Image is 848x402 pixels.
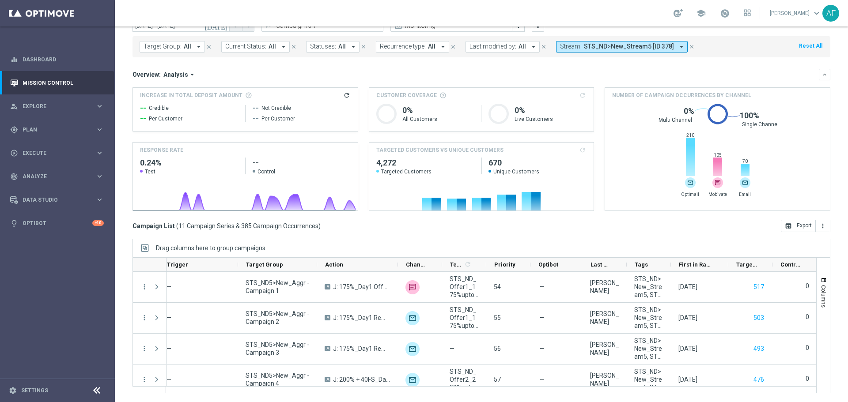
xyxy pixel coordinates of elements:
[685,177,696,188] div: Optimail
[806,313,809,321] label: 0
[195,43,203,51] i: arrow_drop_down
[10,126,104,133] div: gps_fixed Plan keyboard_arrow_right
[819,222,826,229] i: more_vert
[205,42,213,52] button: close
[439,43,447,51] i: arrow_drop_down
[325,284,330,289] span: A
[590,279,619,295] div: Elaine Pillay
[806,344,809,352] label: 0
[785,222,792,229] i: open_in_browser
[635,261,648,268] span: Tags
[55,303,817,334] div: Press SPACE to select this row.
[269,43,276,50] span: All
[494,314,501,321] span: 55
[494,261,515,268] span: Priority
[466,41,540,53] button: Last modified by: All arrow_drop_down
[188,71,196,79] i: arrow_drop_down
[10,173,18,180] i: track_changes
[469,43,516,50] span: Last modified by:
[463,259,471,269] span: Calculate column
[519,43,526,50] span: All
[678,192,702,197] span: Optimail
[781,220,816,232] button: open_in_browser Export
[822,5,839,22] div: AF
[261,105,291,112] span: Not Credible
[333,283,390,291] span: J: 175%_Day1 Offer_SMS
[21,388,48,393] a: Settings
[556,41,688,53] button: Stream: STS_ND>New_Stream5 [ID 378] arrow_drop_down
[10,103,104,110] div: person_search Explore keyboard_arrow_right
[376,158,474,168] h2: 4,272
[10,220,104,227] button: lightbulb Optibot +10
[515,116,587,123] p: Live Customers
[133,364,167,395] div: Press SPACE to select this row.
[140,103,146,113] span: --
[678,345,697,353] div: 28 Jul 2025, Monday
[55,272,817,303] div: Press SPACE to select this row.
[176,222,178,230] span: (
[590,310,619,326] div: Elaine Pillay
[10,126,95,134] div: Plan
[449,42,457,52] button: close
[540,345,545,353] span: —
[360,42,367,52] button: close
[740,110,759,121] span: 100%
[325,315,330,320] span: A
[540,283,545,291] span: —
[584,43,674,50] span: STS_ND>New_Stream5 [ID 378]
[184,43,191,50] span: Deposit Abandonment with Attempt - WWN Duplicate WWN_Newsletter(All)_WebPush JPJ>WWN_Xmailer_20FS...
[163,71,188,79] span: Analysis
[753,312,765,323] button: 503
[55,364,817,395] div: Press SPACE to select this row.
[221,41,290,53] button: Current Status: All arrow_drop_down
[450,306,479,330] span: STS_ND_Offer1_175%upto2000_Extended-Day6
[132,71,161,79] h3: Overview:
[132,222,321,230] h3: Campaign List
[10,173,104,180] button: track_changes Analyze keyboard_arrow_right
[246,310,310,326] span: STS_ND5>New_Aggr - Campaign 2
[740,158,750,164] span: 70
[23,71,104,94] a: Mission Control
[140,345,148,353] button: more_vert
[95,125,104,134] i: keyboard_arrow_right
[167,283,171,290] span: —
[591,261,612,268] span: Last Modified By
[10,126,18,134] i: gps_fixed
[140,376,148,383] button: more_vert
[819,69,830,80] button: keyboard_arrow_down
[23,104,95,109] span: Explore
[798,41,823,51] button: Reset All
[820,285,827,308] span: Columns
[23,197,95,203] span: Data Studio
[133,303,167,334] div: Press SPACE to select this row.
[540,314,545,322] span: —
[376,146,503,154] h4: TARGETED CUSTOMERS VS UNIQUE CUSTOMERS
[10,149,95,157] div: Execute
[450,368,479,391] span: STS_ND_Offer2_200%upto500+40FS-Day10
[806,375,809,383] label: 0
[290,42,298,52] button: close
[10,56,18,64] i: equalizer
[95,149,104,157] i: keyboard_arrow_right
[530,43,538,51] i: arrow_drop_down
[246,341,310,357] span: STS_ND5>New_Aggr - Campaign 3
[688,42,696,52] button: close
[428,43,435,50] span: All
[464,261,471,268] i: refresh
[10,211,104,235] div: Optibot
[149,115,182,122] span: Per Customer
[291,44,297,50] i: close
[156,244,265,252] span: Drag columns here to group campaigns
[325,346,330,351] span: A
[405,311,420,325] img: Optimail
[740,177,750,188] img: email.svg
[10,196,104,203] div: Data Studio keyboard_arrow_right
[712,177,723,188] div: Mobivate
[95,102,104,110] i: keyboard_arrow_right
[178,222,318,230] span: 11 Campaign Series & 385 Campaign Occurrences
[541,44,547,50] i: close
[590,341,619,357] div: Elaine Pillay
[9,387,17,394] i: settings
[140,158,238,168] h2: 0.24%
